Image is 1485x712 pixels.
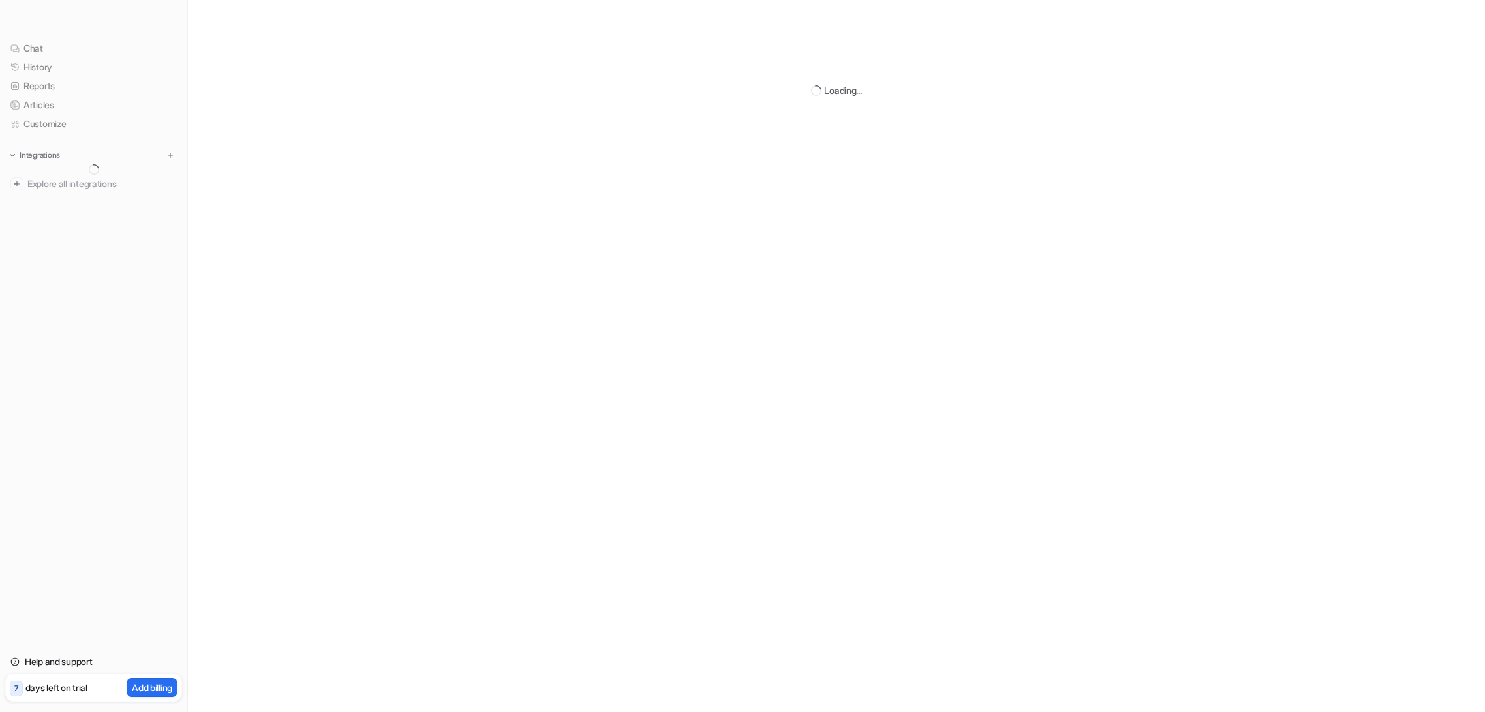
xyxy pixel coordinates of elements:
[8,151,17,160] img: expand menu
[5,175,182,193] a: Explore all integrations
[14,683,18,694] p: 7
[5,58,182,76] a: History
[5,115,182,133] a: Customize
[5,96,182,114] a: Articles
[824,83,861,97] div: Loading...
[127,678,177,697] button: Add billing
[5,39,182,57] a: Chat
[27,173,177,194] span: Explore all integrations
[166,151,175,160] img: menu_add.svg
[5,653,182,671] a: Help and support
[10,177,23,190] img: explore all integrations
[132,681,172,694] p: Add billing
[5,77,182,95] a: Reports
[5,149,64,162] button: Integrations
[25,681,87,694] p: days left on trial
[20,150,60,160] p: Integrations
